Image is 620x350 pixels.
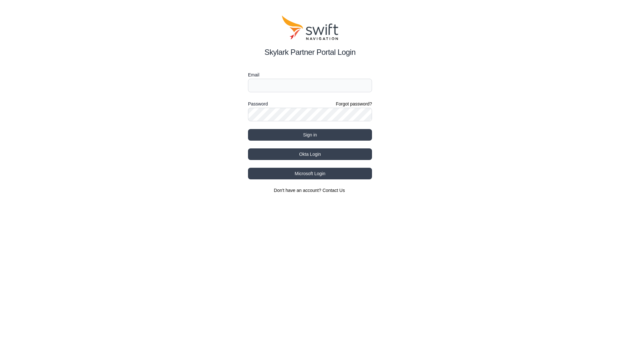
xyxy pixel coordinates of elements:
button: Sign in [248,129,372,141]
section: Don't have an account? [248,187,372,194]
label: Email [248,71,372,79]
button: Okta Login [248,148,372,160]
a: Contact Us [323,188,345,193]
a: Forgot password? [336,101,372,107]
h2: Skylark Partner Portal Login [248,46,372,58]
label: Password [248,100,268,108]
button: Microsoft Login [248,168,372,179]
